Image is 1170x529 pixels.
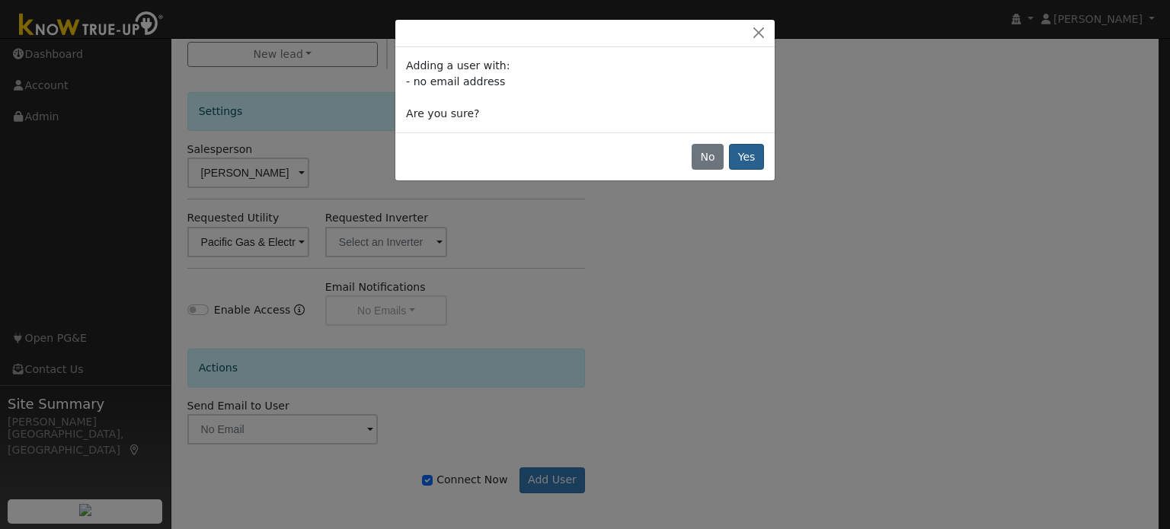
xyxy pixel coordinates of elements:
button: No [692,144,724,170]
span: Adding a user with: [406,59,510,72]
span: Are you sure? [406,107,479,120]
button: Close [748,25,769,41]
button: Yes [729,144,764,170]
span: - no email address [406,75,505,88]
